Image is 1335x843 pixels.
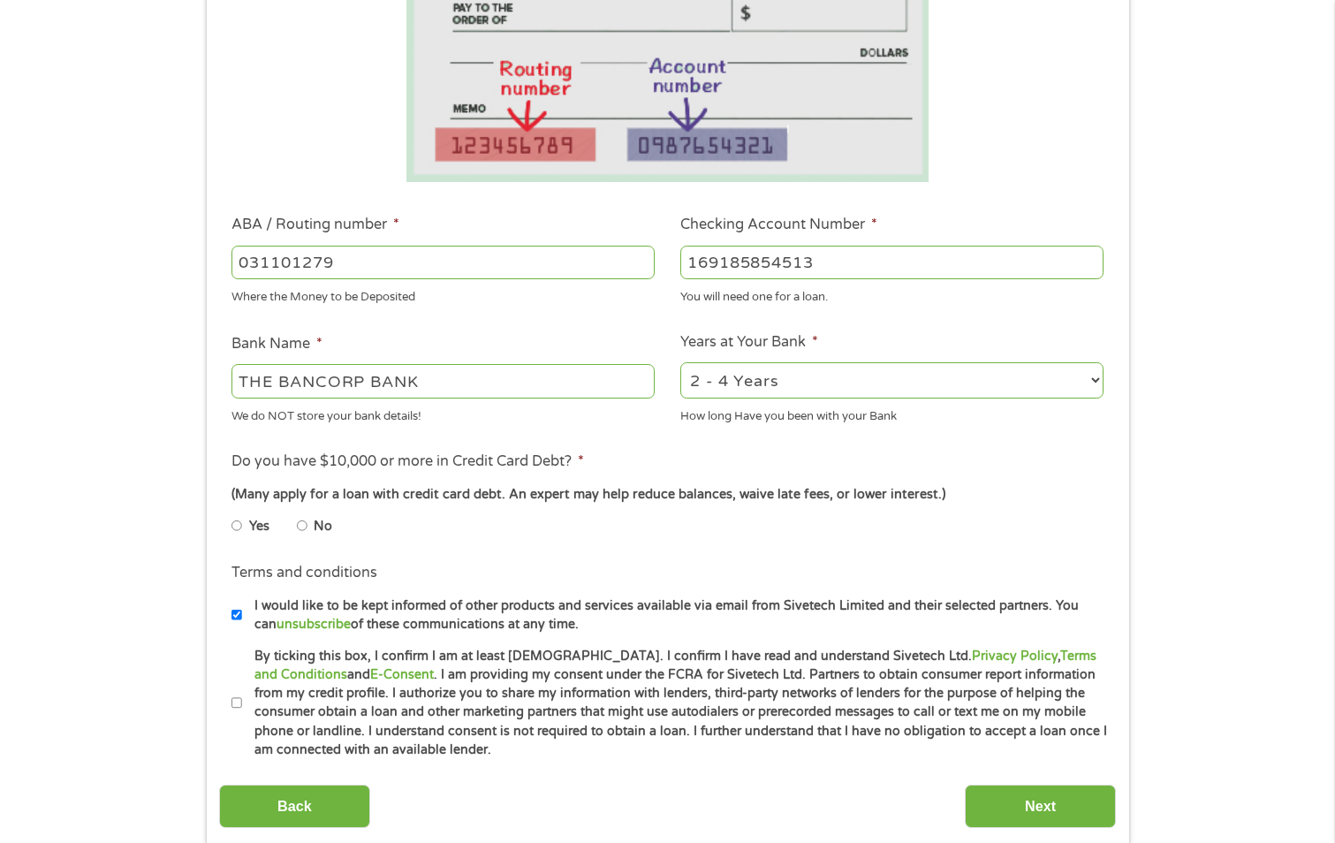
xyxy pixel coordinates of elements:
[370,667,434,682] a: E-Consent
[231,216,399,234] label: ABA / Routing number
[231,452,584,471] label: Do you have $10,000 or more in Credit Card Debt?
[680,283,1104,307] div: You will need one for a loan.
[680,216,877,234] label: Checking Account Number
[277,617,351,632] a: unsubscribe
[680,333,818,352] label: Years at Your Bank
[231,246,655,279] input: 263177916
[231,564,377,582] label: Terms and conditions
[249,517,269,536] label: Yes
[242,647,1109,760] label: By ticking this box, I confirm I am at least [DEMOGRAPHIC_DATA]. I confirm I have read and unders...
[231,283,655,307] div: Where the Money to be Deposited
[314,517,332,536] label: No
[254,649,1096,682] a: Terms and Conditions
[972,649,1058,664] a: Privacy Policy
[231,335,322,353] label: Bank Name
[242,596,1109,634] label: I would like to be kept informed of other products and services available via email from Sivetech...
[680,401,1104,425] div: How long Have you been with your Bank
[680,246,1104,279] input: 345634636
[219,785,370,828] input: Back
[965,785,1116,828] input: Next
[231,401,655,425] div: We do NOT store your bank details!
[231,485,1103,505] div: (Many apply for a loan with credit card debt. An expert may help reduce balances, waive late fees...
